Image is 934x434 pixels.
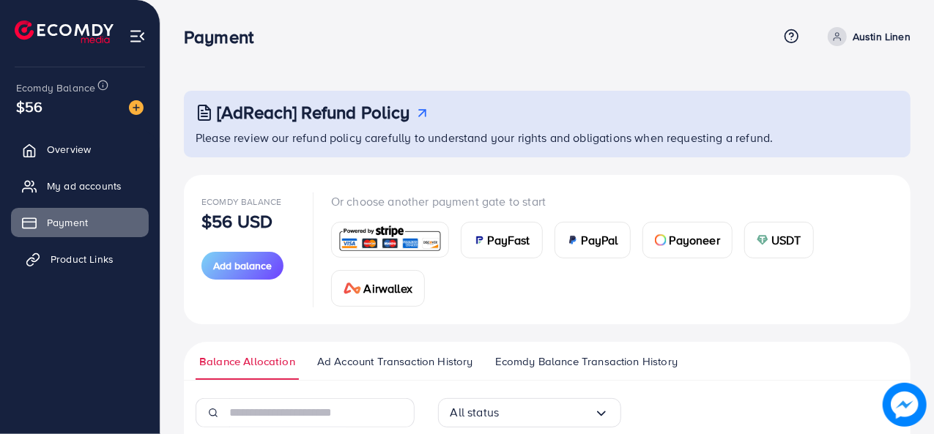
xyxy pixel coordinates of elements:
span: PayFast [488,231,530,249]
a: Overview [11,135,149,164]
img: logo [15,20,114,43]
span: Overview [47,142,91,157]
span: Ecomdy Balance [16,81,95,95]
span: USDT [771,231,801,249]
a: Payment [11,208,149,237]
img: image [129,100,144,115]
span: Ad Account Transaction History [317,353,473,370]
a: card [331,222,449,258]
img: card [655,234,667,246]
a: cardPayPal [555,222,631,258]
img: menu [129,28,146,45]
a: cardPayFast [461,222,543,258]
h3: [AdReach] Refund Policy [217,102,410,123]
img: card [757,234,768,246]
span: Product Links [51,252,114,266]
p: Austin Linen [853,28,911,45]
span: Balance Allocation [199,353,295,370]
a: cardPayoneer [642,222,733,258]
a: My ad accounts [11,171,149,201]
span: PayPal [582,231,618,249]
a: Austin Linen [822,27,911,46]
span: Ecomdy Balance Transaction History [495,353,678,370]
span: All status [451,401,500,424]
input: Search for option [499,401,593,424]
span: Payoneer [670,231,720,249]
span: My ad accounts [47,179,122,193]
div: Search for option [438,398,621,427]
span: Payment [47,215,88,230]
span: $56 [16,96,42,117]
h3: Payment [184,26,265,48]
button: Add balance [201,252,283,280]
span: Add balance [213,258,272,273]
img: card [473,234,485,246]
img: card [336,224,444,255]
span: Ecomdy Balance [201,195,281,208]
img: card [567,234,579,246]
p: $56 USD [201,212,273,230]
a: cardUSDT [744,222,814,258]
p: Or choose another payment gate to start [331,192,893,210]
a: cardAirwallex [331,270,425,307]
img: image [883,383,927,427]
a: Product Links [11,244,149,274]
span: Airwallex [364,280,412,297]
img: card [344,283,361,294]
p: Please review our refund policy carefully to understand your rights and obligations when requesti... [196,129,902,146]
